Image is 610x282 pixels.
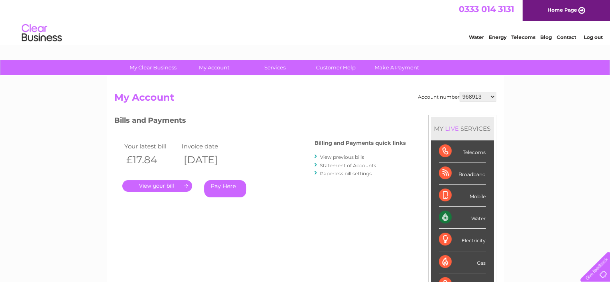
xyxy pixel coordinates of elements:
[439,162,486,185] div: Broadband
[439,185,486,207] div: Mobile
[418,92,496,101] div: Account number
[303,60,369,75] a: Customer Help
[439,229,486,251] div: Electricity
[114,115,406,129] h3: Bills and Payments
[469,34,484,40] a: Water
[439,207,486,229] div: Water
[439,251,486,273] div: Gas
[114,92,496,107] h2: My Account
[439,140,486,162] div: Telecoms
[459,4,514,14] a: 0333 014 3131
[314,140,406,146] h4: Billing and Payments quick links
[320,154,364,160] a: View previous bills
[540,34,552,40] a: Blog
[584,34,602,40] a: Log out
[511,34,535,40] a: Telecoms
[431,117,494,140] div: MY SERVICES
[320,170,372,177] a: Paperless bill settings
[364,60,430,75] a: Make A Payment
[204,180,246,197] a: Pay Here
[320,162,376,168] a: Statement of Accounts
[122,180,192,192] a: .
[21,21,62,45] img: logo.png
[122,141,180,152] td: Your latest bill
[242,60,308,75] a: Services
[444,125,460,132] div: LIVE
[180,141,237,152] td: Invoice date
[180,152,237,168] th: [DATE]
[489,34,507,40] a: Energy
[120,60,186,75] a: My Clear Business
[557,34,576,40] a: Contact
[181,60,247,75] a: My Account
[116,4,495,39] div: Clear Business is a trading name of Verastar Limited (registered in [GEOGRAPHIC_DATA] No. 3667643...
[122,152,180,168] th: £17.84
